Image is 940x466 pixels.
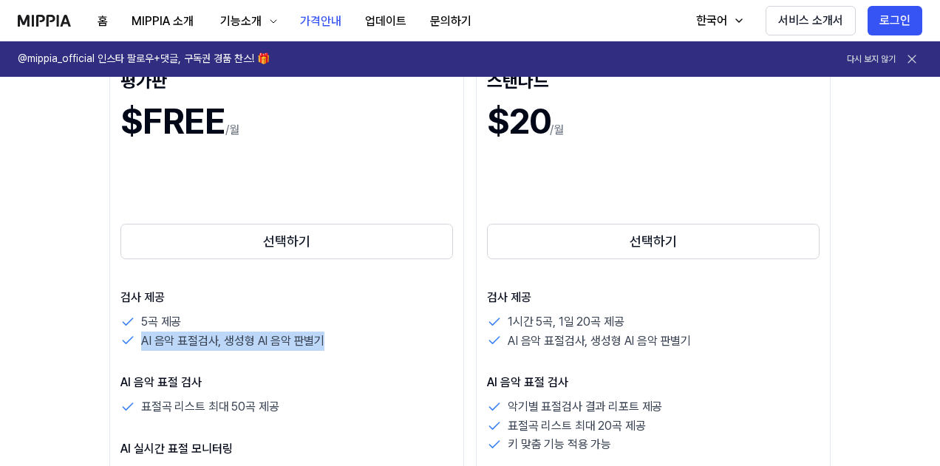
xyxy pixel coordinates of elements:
p: 검사 제공 [487,289,820,306]
button: 한국어 [681,6,754,35]
a: 업데이트 [353,1,418,41]
p: 5곡 제공 [141,312,181,332]
button: 업데이트 [353,7,418,36]
button: 홈 [86,7,120,36]
p: AI 음악 표절 검사 [120,374,453,391]
button: 다시 보지 않기 [847,53,896,66]
button: 선택하기 [487,224,820,259]
button: 문의하기 [418,7,483,36]
p: 표절곡 리스트 최대 50곡 제공 [141,397,279,417]
a: 가격안내 [288,1,353,41]
h1: $20 [487,97,550,146]
p: /월 [550,121,564,139]
p: AI 음악 표절검사, 생성형 AI 음악 판별기 [508,332,691,351]
p: 검사 제공 [120,289,453,306]
p: AI 실시간 표절 모니터링 [120,440,453,458]
p: 키 맞춤 기능 적용 가능 [508,435,611,454]
button: 가격안내 [288,7,353,36]
p: 악기별 표절검사 결과 리포트 제공 [508,397,662,417]
button: 선택하기 [120,224,453,259]
button: MIPPIA 소개 [120,7,205,36]
a: 선택하기 [487,221,820,262]
div: 스탠다드 [487,67,820,91]
p: 표절곡 리스트 최대 20곡 제공 [508,417,645,436]
p: AI 음악 표절검사, 생성형 AI 음악 판별기 [141,332,324,351]
button: 기능소개 [205,7,288,36]
button: 로그인 [868,6,922,35]
p: /월 [225,121,239,139]
div: 기능소개 [217,13,265,30]
h1: $FREE [120,97,225,146]
a: 선택하기 [120,221,453,262]
button: 서비스 소개서 [766,6,856,35]
p: 1시간 5곡, 1일 20곡 제공 [508,312,624,332]
img: logo [18,15,71,27]
div: 평가판 [120,67,453,91]
div: 한국어 [693,12,730,30]
p: AI 음악 표절 검사 [487,374,820,391]
h1: @mippia_official 인스타 팔로우+댓글, 구독권 경품 찬스! 🎁 [18,52,270,66]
